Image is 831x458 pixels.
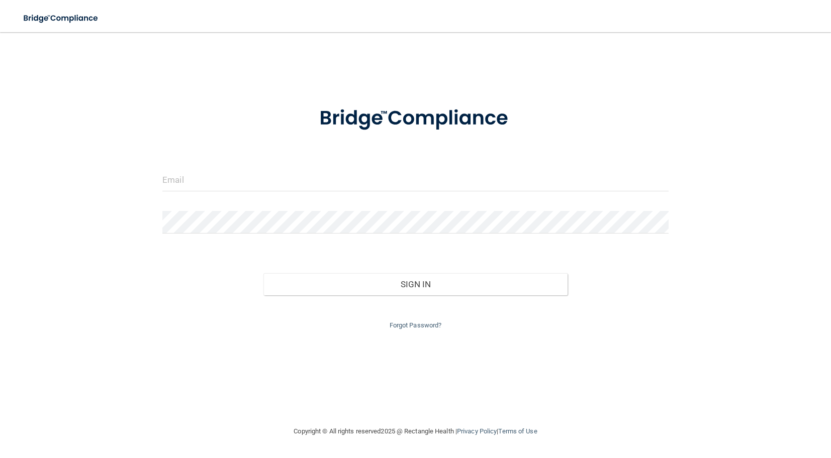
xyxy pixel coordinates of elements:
[263,273,567,295] button: Sign In
[390,321,442,329] a: Forgot Password?
[299,92,533,145] img: bridge_compliance_login_screen.278c3ca4.svg
[15,8,108,29] img: bridge_compliance_login_screen.278c3ca4.svg
[457,427,497,435] a: Privacy Policy
[232,415,599,447] div: Copyright © All rights reserved 2025 @ Rectangle Health | |
[657,387,819,427] iframe: Drift Widget Chat Controller
[162,169,669,191] input: Email
[498,427,537,435] a: Terms of Use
